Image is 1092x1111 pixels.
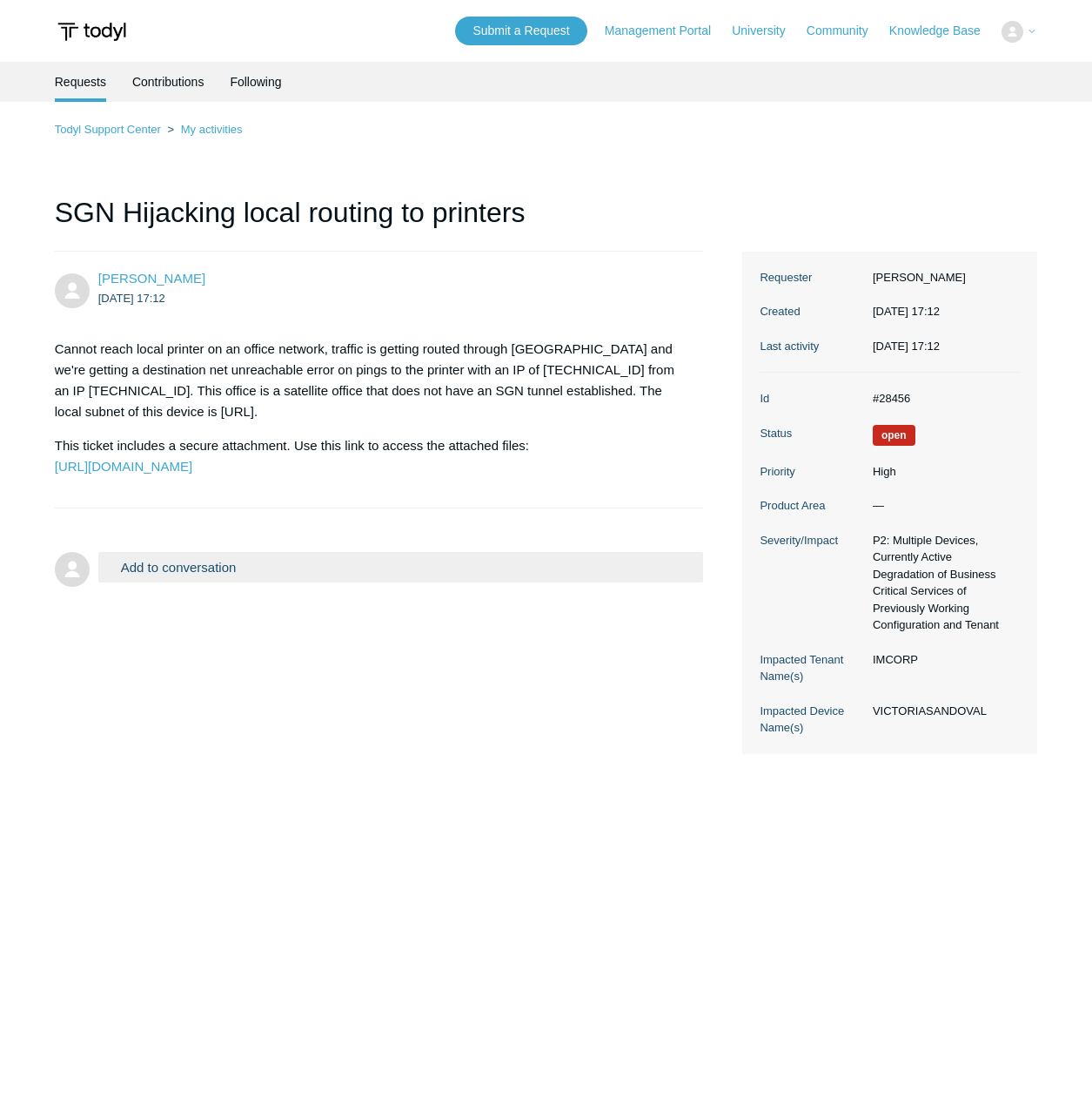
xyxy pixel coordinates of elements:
[873,425,915,446] span: We are working on a response for you
[864,651,1020,669] dd: IMCORP
[55,435,686,477] p: This ticket includes a secure attachment. Use this link to access the attached files:
[760,338,864,355] dt: Last activity
[605,22,728,40] a: Management Portal
[98,271,205,286] a: [PERSON_NAME]
[55,459,192,474] a: [URL][DOMAIN_NAME]
[760,497,864,515] dt: Product Area
[98,292,165,305] time: 2025-09-26T17:12:43Z
[55,192,703,252] h1: SGN Hijacking local routing to printers
[98,552,703,582] button: Add to conversation
[55,16,129,48] img: Todyl Support Center Help Center home page
[760,532,864,549] dt: Severity/Impact
[864,390,1020,407] dd: #28456
[864,497,1020,515] dd: —
[181,123,243,136] a: My activities
[864,463,1020,481] dd: High
[132,62,204,102] a: Contributions
[760,303,864,320] dt: Created
[864,269,1020,286] dd: [PERSON_NAME]
[55,123,164,136] li: Todyl Support Center
[873,305,940,318] time: 2025-09-26T17:12:43+00:00
[230,62,281,102] a: Following
[55,62,106,102] li: Requests
[807,22,886,40] a: Community
[760,390,864,407] dt: Id
[164,123,243,136] li: My activities
[760,269,864,286] dt: Requester
[55,339,686,422] p: Cannot reach local printer on an office network, traffic is getting routed through [GEOGRAPHIC_DA...
[760,425,864,442] dt: Status
[98,271,205,286] span: Mike Ehret
[760,703,864,737] dt: Impacted Device Name(s)
[455,17,586,45] a: Submit a Request
[55,123,161,136] a: Todyl Support Center
[873,340,940,353] time: 2025-09-26T17:12:43+00:00
[732,22,802,40] a: University
[760,651,864,685] dt: Impacted Tenant Name(s)
[864,703,1020,720] dd: VICTORIASANDOVAL
[889,22,998,40] a: Knowledge Base
[760,463,864,481] dt: Priority
[864,532,1020,634] dd: P2: Multiple Devices, Currently Active Degradation of Business Critical Services of Previously Wo...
